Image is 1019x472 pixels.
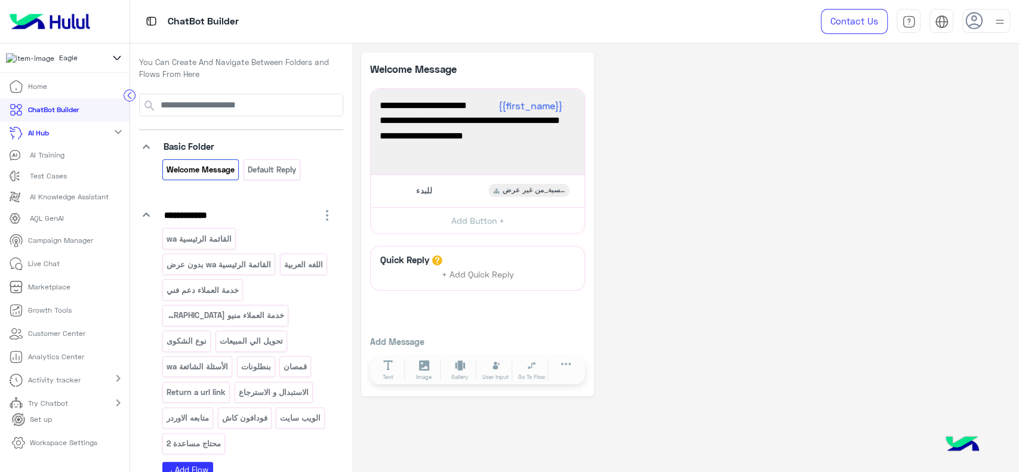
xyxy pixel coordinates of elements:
a: Contact Us [821,9,888,34]
p: القائمة الرئيسية wa [166,232,233,246]
p: Welcome Message [370,61,478,76]
p: Analytics Center [28,351,84,362]
button: Add Button + [371,207,584,234]
p: Test Cases [30,171,67,181]
p: الاستبدال و الاسترجاع [238,385,309,399]
span: + Add Quick Reply [442,269,514,279]
span: Eagle [59,53,78,63]
span: Gallery [451,373,468,381]
span: اضغط وابدأ رحلتك معانا! [380,144,575,159]
p: خدمة العملاء دعم فني [166,283,240,297]
button: User Input [479,360,513,381]
span: للبدء [416,185,432,196]
span: Text [383,373,393,381]
p: خدمة العملاء منيو WA [166,309,285,322]
p: الأسئلة الشائعة wa [166,360,229,374]
img: 713415422032625 [6,53,54,64]
div: القائمة الرئسية_من غير عرض [489,184,569,197]
span: القائمة الرئسية_من غير عرض [503,185,565,196]
img: profile [992,14,1007,29]
button: Image [408,360,441,381]
button: Gallery [444,360,477,381]
button: Go To Flow [515,360,549,381]
a: Workspace Settings [2,431,107,455]
span: Go To Flow [518,373,545,381]
img: Logo [5,9,95,34]
span: اهلًا ! 😎 [380,98,575,113]
p: Try Chatbot [28,398,68,409]
h6: Quick Reply [377,254,432,265]
p: ChatBot Builder [168,14,239,30]
p: Workspace Settings [30,437,97,448]
p: Return a url link [166,385,227,399]
img: tab [144,14,159,29]
span: {{first_name}} [498,100,562,111]
span: User Input [482,373,509,381]
p: Growth Tools [28,305,72,316]
button: Text [372,360,405,381]
i: keyboard_arrow_down [139,140,153,154]
p: فودافون كاش [221,411,268,425]
p: محتاج مساعدة 2 [166,437,222,451]
img: tab [902,15,916,29]
p: AI Hub [28,128,49,138]
i: keyboard_arrow_down [139,208,153,222]
p: Welcome Message [166,163,236,177]
p: القائمة الرئيسية wa بدون عرض [166,258,272,272]
p: Set up [30,414,52,425]
p: متابعه الاوردر [166,411,210,425]
p: AI Knowledge Assistant [30,192,109,202]
p: Marketplace [28,282,70,292]
p: You Can Create And Navigate Between Folders and Flows From Here [139,57,343,80]
a: tab [897,9,921,34]
p: نوع الشكوى [166,334,208,348]
p: ChatBot Builder [28,104,79,115]
a: Set up [2,408,61,431]
p: Campaign Manager [28,235,93,246]
p: Live Chat [28,258,60,269]
span: Basic Folder [164,141,214,152]
p: Default reply [247,163,297,177]
p: تحويل الي المبيعات [218,334,284,348]
p: قمصان [283,360,308,374]
button: + Add Quick Reply [433,266,522,283]
mat-icon: expand_more [111,125,125,139]
p: Activity tracker [28,375,81,385]
p: Add Message [370,335,585,348]
p: الويب سايت [279,411,322,425]
mat-icon: chevron_right [111,396,125,410]
p: اللغه العربية [283,258,324,272]
p: Home [28,81,47,92]
span: Image [416,373,432,381]
p: AQL GenAI [30,213,64,224]
p: Customer Center [28,328,85,339]
p: بنطلونات [240,360,272,374]
span: أنا مساعدك الألي من 𝗘agle، كل اللي تحتاجه هنا! 🦅 [380,113,575,143]
img: hulul-logo.png [941,424,983,466]
p: AI Training [30,150,64,161]
img: tab [935,15,949,29]
mat-icon: chevron_right [111,371,125,385]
